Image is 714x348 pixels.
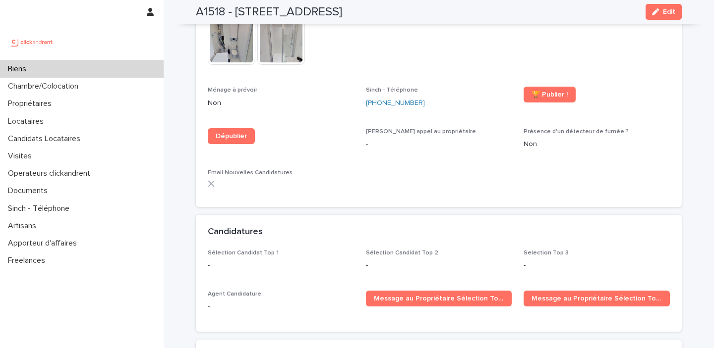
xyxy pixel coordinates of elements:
[208,87,257,93] span: Ménage à prévoir
[532,295,662,302] span: Message au Propriétaire Sélection Top 2
[524,260,670,271] p: -
[208,291,261,297] span: Agent Candidature
[4,239,85,248] p: Apporteur d'affaires
[208,250,279,256] span: Sélection Candidat Top 1
[4,151,40,161] p: Visites
[4,134,88,144] p: Candidats Locataires
[366,99,425,106] ringoverc2c-number-84e06f14122c: [PHONE_NUMBER]
[532,91,568,98] span: 🏆 Publier !
[208,170,293,176] span: Email Nouvelles Candidatures
[4,221,44,231] p: Artisans
[524,129,629,135] span: Présence d'un détecteur de fumée ?
[208,260,354,271] p: -
[374,295,504,302] span: Message au Propriétaire Sélection Top 1
[208,301,354,312] p: -
[208,98,354,108] p: Non
[524,87,576,102] a: 🏆 Publier !
[524,250,569,256] span: Selection Top 3
[196,5,342,19] h2: A1518 - [STREET_ADDRESS]
[4,169,98,178] p: Operateurs clickandrent
[8,32,56,52] img: UCB0brd3T0yccxBKYDjQ
[366,98,425,108] a: [PHONE_NUMBER]
[663,8,675,15] span: Edit
[216,133,247,140] span: Dépublier
[4,99,59,108] p: Propriétaires
[4,117,52,126] p: Locataires
[208,227,263,238] h2: Candidatures
[366,99,425,106] ringoverc2c-84e06f14122c: Call with Ringover
[646,4,682,20] button: Edit
[4,204,77,213] p: Sinch - Téléphone
[524,139,670,149] p: Non
[366,260,512,271] p: -
[366,250,438,256] span: Sélection Candidat Top 2
[524,291,670,306] a: Message au Propriétaire Sélection Top 2
[366,291,512,306] a: Message au Propriétaire Sélection Top 1
[4,186,56,196] p: Documents
[366,139,512,149] p: -
[4,82,86,91] p: Chambre/Colocation
[366,129,476,135] span: [PERSON_NAME] appel au propriétaire
[4,256,53,265] p: Freelances
[4,64,34,74] p: Biens
[208,128,255,144] a: Dépublier
[366,87,418,93] span: Sinch - Téléphone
